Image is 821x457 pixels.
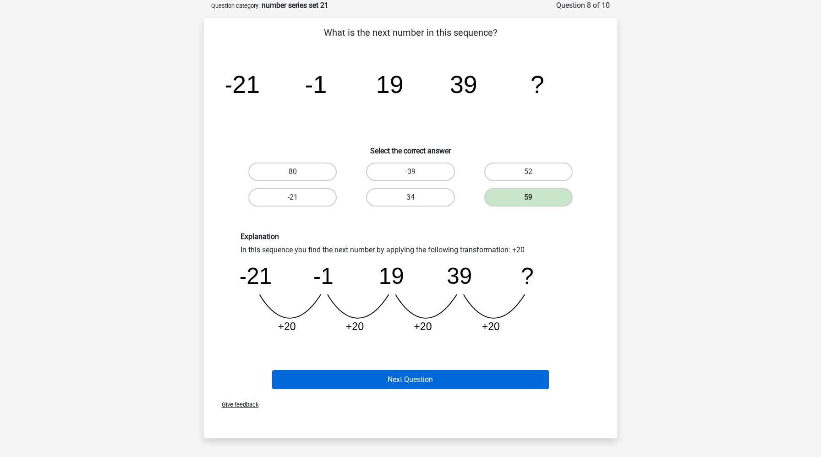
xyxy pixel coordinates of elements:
tspan: -1 [313,263,334,288]
tspan: +20 [414,321,432,332]
tspan: -1 [305,71,327,98]
label: -39 [366,163,454,181]
label: 34 [366,188,454,207]
small: Question category: [211,2,260,9]
div: In this sequence you find the next number by applying the following transformation: +20 [234,232,587,341]
tspan: +20 [278,321,296,332]
tspan: -21 [224,71,260,98]
tspan: +20 [482,321,500,332]
tspan: -21 [239,263,272,288]
tspan: 19 [376,71,404,98]
span: Give feedback [214,401,258,408]
h6: Explanation [241,232,580,241]
tspan: 39 [450,71,477,98]
strong: number series set 21 [262,1,328,10]
h6: Select the correct answer [219,139,602,155]
tspan: ? [521,263,534,288]
tspan: 39 [447,263,472,288]
tspan: ? [531,71,544,98]
label: 80 [248,163,337,181]
tspan: 19 [379,263,404,288]
label: 59 [484,188,573,207]
tspan: +20 [346,321,364,332]
label: 52 [484,163,573,181]
p: What is the next number in this sequence? [219,26,602,39]
label: -21 [248,188,337,207]
button: Next Question [272,370,549,389]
